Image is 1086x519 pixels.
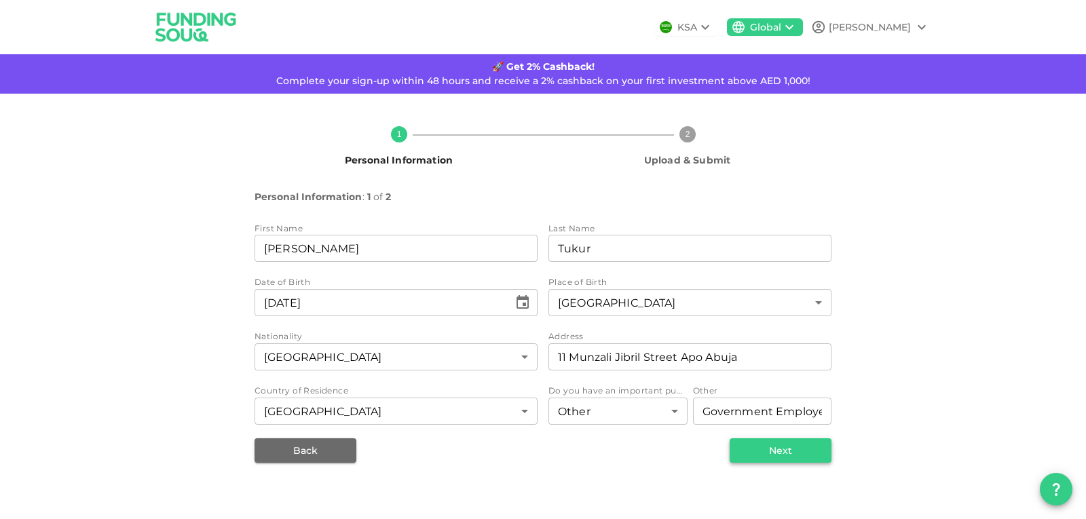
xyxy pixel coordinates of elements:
[362,189,364,206] span: :
[386,189,391,206] span: 2
[548,343,831,370] input: address.addressLine
[255,385,348,396] span: Country of Residence
[548,331,584,341] span: Address
[548,385,735,396] span: Do you have an important public function?
[396,130,401,139] text: 1
[492,60,595,73] strong: 🚀 Get 2% Cashback!
[730,438,831,463] button: Next
[693,398,832,425] input: publicFunction.valueSpecified
[548,223,595,233] span: Last Name
[693,385,718,396] span: Other
[367,189,371,206] span: 1
[276,75,810,87] span: Complete your sign-up within 48 hours and receive a 2% cashback on your first investment above AE...
[255,343,538,370] div: nationality
[548,277,607,287] span: Place of Birth
[373,189,383,206] span: of
[255,275,310,289] span: Date of Birth
[345,154,453,166] span: Personal Information
[1040,473,1072,505] button: question
[255,331,302,341] span: Nationality
[255,398,538,425] div: countryOfResidence
[548,289,831,316] div: placeOfBirth
[829,20,911,35] div: [PERSON_NAME]
[509,289,536,316] button: Choose date, selected date is Jun 18, 1979
[660,21,672,33] img: flag-sa.b9a346574cdc8950dd34b50780441f57.svg
[255,289,509,316] input: ⁦⁨DD⁩ / ⁨MM⁩ / ⁨YYYY⁩⁩
[548,235,831,262] input: lastName
[548,398,688,425] div: importantPublicFunction
[255,438,356,463] button: Back
[255,223,303,233] span: First Name
[685,130,690,139] text: 2
[750,20,781,35] div: Global
[255,189,362,206] span: Personal Information
[677,20,697,35] div: KSA
[644,154,730,166] span: Upload & Submit
[255,235,538,262] input: firstName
